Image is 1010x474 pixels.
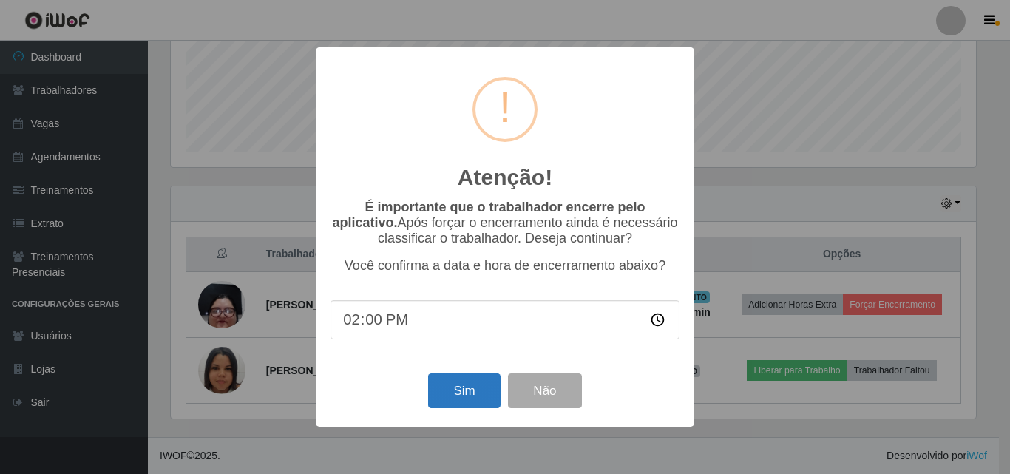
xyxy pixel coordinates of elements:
[332,200,645,230] b: É importante que o trabalhador encerre pelo aplicativo.
[331,200,679,246] p: Após forçar o encerramento ainda é necessário classificar o trabalhador. Deseja continuar?
[458,164,552,191] h2: Atenção!
[428,373,500,408] button: Sim
[508,373,581,408] button: Não
[331,258,679,274] p: Você confirma a data e hora de encerramento abaixo?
